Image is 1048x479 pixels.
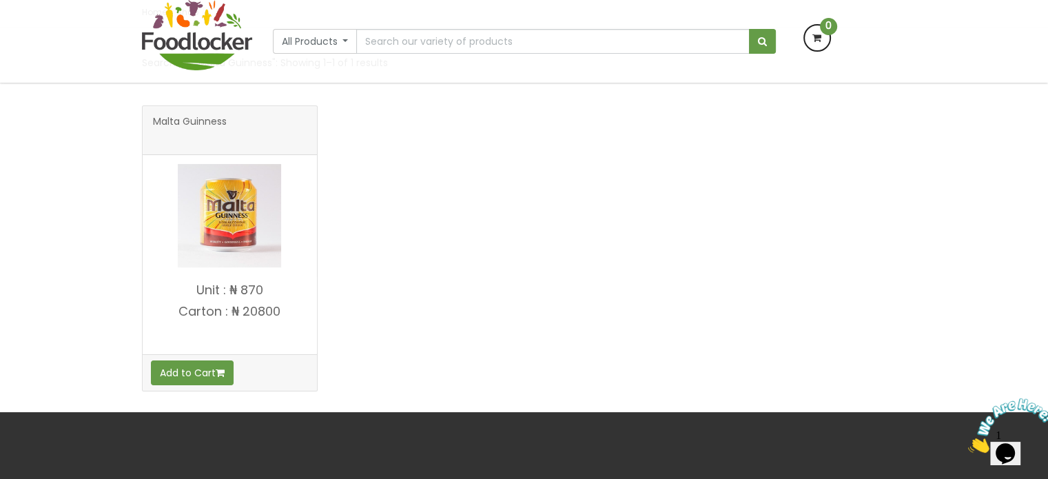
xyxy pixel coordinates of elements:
[143,305,317,318] p: Carton : ₦ 20800
[6,6,91,60] img: Chat attention grabber
[153,116,227,144] span: Malta Guinness
[151,360,234,385] button: Add to Cart
[6,6,11,17] span: 1
[356,29,749,54] input: Search our variety of products
[963,393,1048,458] iframe: chat widget
[143,283,317,297] p: Unit : ₦ 870
[216,368,225,378] i: Add to cart
[820,18,837,35] span: 0
[178,164,281,267] img: Malta Guinness
[273,29,358,54] button: All Products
